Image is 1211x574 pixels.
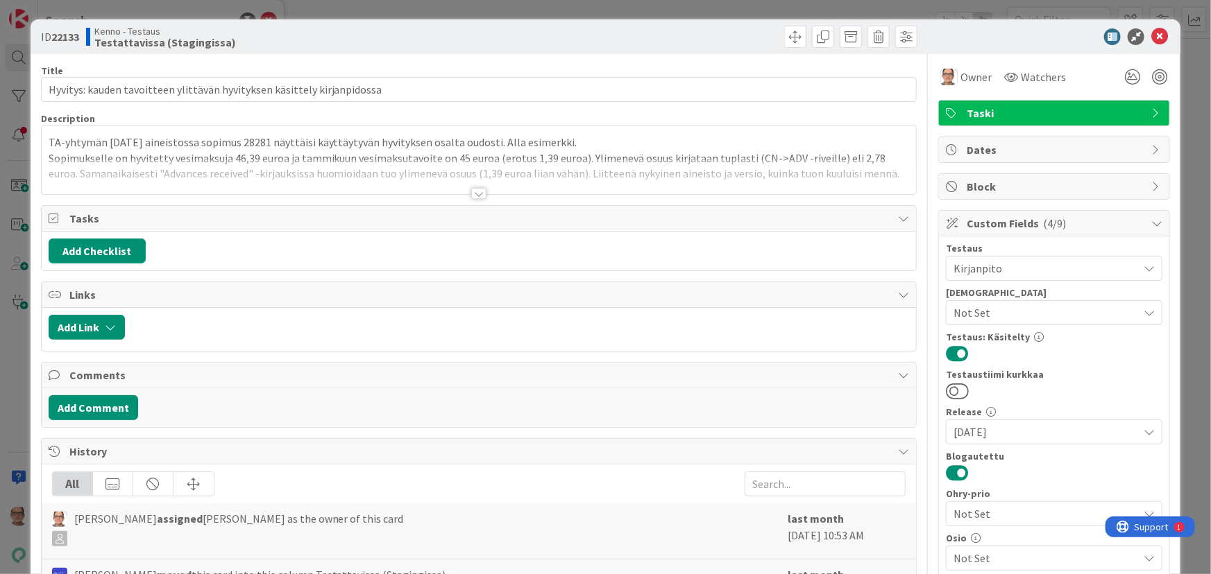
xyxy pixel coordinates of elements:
b: Testattavissa (Stagingissa) [94,37,236,48]
span: Watchers [1021,69,1066,85]
span: Block [967,178,1144,195]
span: Not Set [954,550,1138,566]
input: type card name here... [41,77,917,102]
span: Owner [960,69,992,85]
div: Release [946,407,1162,417]
span: Description [41,112,95,125]
div: Blogautettu [946,451,1162,461]
span: Tasks [69,210,892,227]
div: [DEMOGRAPHIC_DATA] [946,288,1162,297]
span: [DATE] [954,424,1138,440]
span: Dates [967,141,1144,158]
span: ( 4/9 ) [1043,216,1066,230]
span: Taski [967,105,1144,121]
input: Search... [745,471,906,496]
div: [DATE] 10:53 AM [788,510,906,552]
span: Links [69,286,892,303]
div: Testaustiimi kurkkaa [946,369,1162,379]
div: Ohry-prio [946,489,1162,498]
button: Add Checklist [49,238,146,263]
button: Add Link [49,315,125,340]
span: History [69,443,892,460]
span: ID [41,28,79,45]
b: 22133 [51,30,79,44]
div: All [53,472,93,496]
button: Add Comment [49,395,138,420]
span: Not Set [954,304,1138,321]
div: Testaus [946,243,1162,253]
span: Comments [69,367,892,383]
span: Kenno - Testaus [94,26,236,37]
img: PK [52,512,67,527]
p: Sopimukselle on hyvitetty vesimaksuja 46,39 euroa ja tammikuun vesimaksutavoite on 45 euroa (erot... [49,150,910,182]
div: Testaus: Käsitelty [946,332,1162,342]
span: Support [29,2,63,19]
p: TA-yhtymän [DATE] aineistossa sopimus 28281 näyttäisi käyttäytyvän hyvityksen osalta oudosti. All... [49,134,910,150]
img: PK [941,69,958,85]
span: Custom Fields [967,215,1144,232]
div: 1 [72,6,76,17]
span: Not Set [954,504,1131,523]
div: Osio [946,533,1162,543]
span: Kirjanpito [954,260,1138,277]
b: last month [788,512,844,525]
label: Title [41,64,63,77]
span: [PERSON_NAME] [PERSON_NAME] as the owner of this card [74,510,404,546]
b: assigned [157,512,203,525]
